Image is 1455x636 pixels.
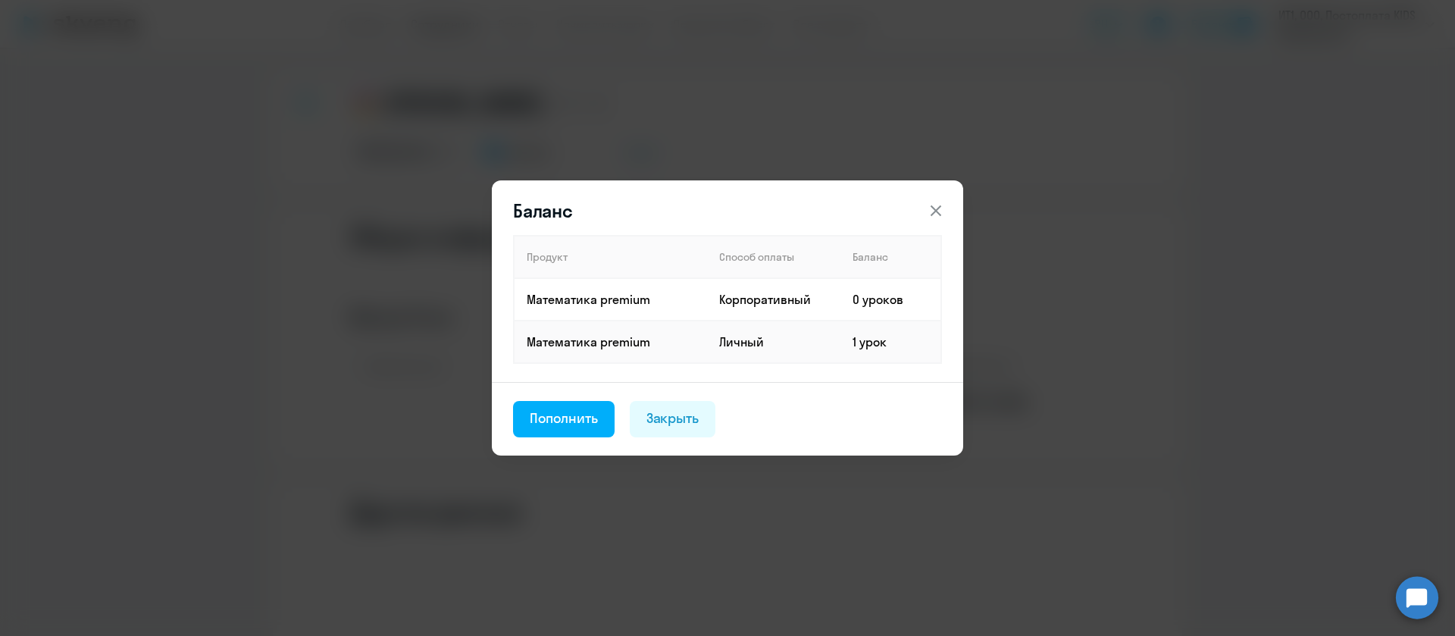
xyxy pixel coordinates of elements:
div: Пополнить [530,409,598,428]
td: 1 урок [840,321,941,363]
th: Способ оплаты [707,236,840,278]
p: Математика premium [527,334,706,350]
header: Баланс [492,199,963,223]
th: Продукт [514,236,707,278]
div: Закрыть [646,409,699,428]
button: Пополнить [513,401,615,437]
td: Личный [707,321,840,363]
button: Закрыть [630,401,716,437]
th: Баланс [840,236,941,278]
td: 0 уроков [840,278,941,321]
td: Корпоративный [707,278,840,321]
p: Математика premium [527,291,706,308]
